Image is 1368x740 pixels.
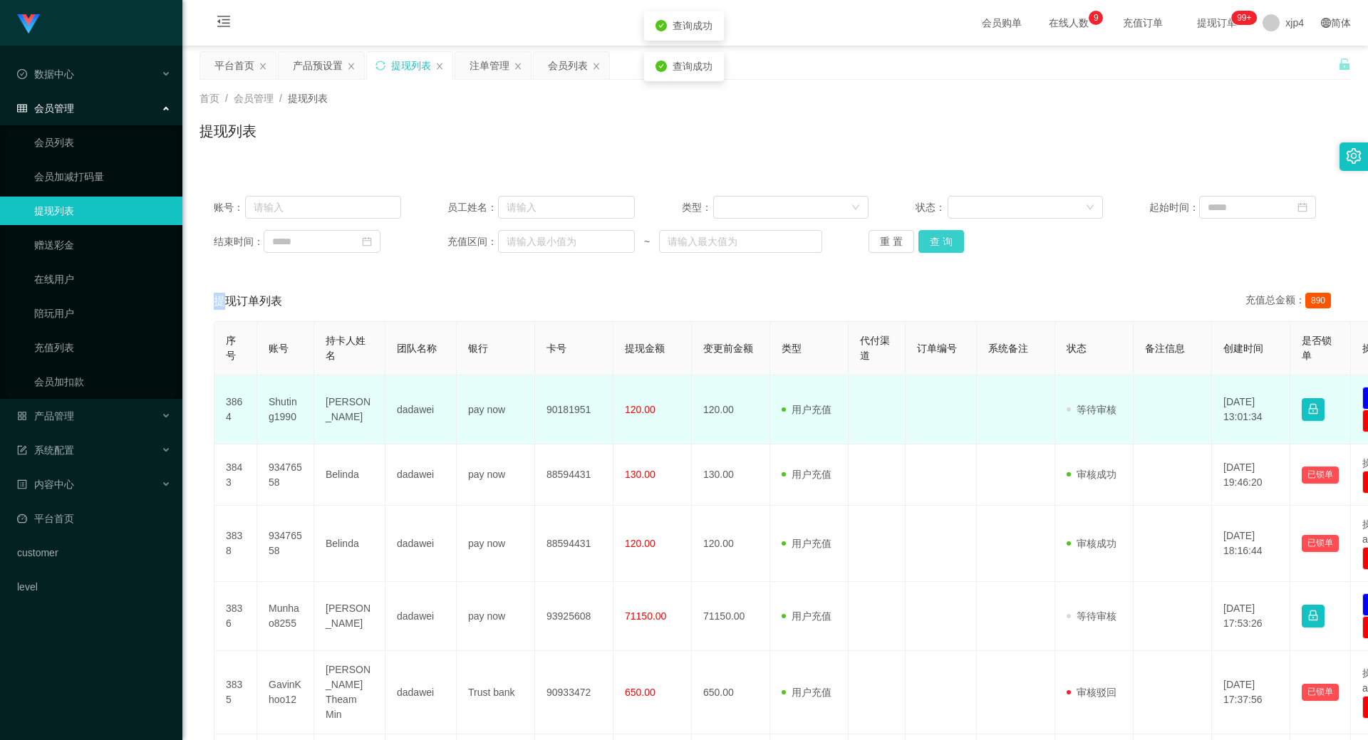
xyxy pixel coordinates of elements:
td: 90181951 [535,375,613,444]
td: dadawei [385,651,457,734]
a: 充值列表 [34,333,171,362]
span: 用户充值 [782,469,831,480]
span: 系统配置 [17,444,74,456]
td: 88594431 [535,444,613,506]
span: 等待审核 [1067,610,1116,622]
span: 审核驳回 [1067,687,1116,698]
span: 序号 [226,335,236,361]
span: 充值订单 [1116,18,1170,28]
span: 等待审核 [1067,404,1116,415]
td: Belinda [314,444,385,506]
i: 图标: close [592,62,601,71]
span: 充值区间： [447,234,497,249]
i: 图标: sync [375,61,385,71]
span: 查询成功 [673,61,712,72]
i: 图标: setting [1346,148,1362,164]
div: 产品预设置 [293,52,343,79]
span: 状态 [1067,343,1087,354]
a: customer [17,538,171,567]
span: 审核成功 [1067,538,1116,549]
i: 图标: menu-fold [199,1,248,46]
div: 注单管理 [470,52,509,79]
span: 650.00 [625,687,655,698]
span: 审核成功 [1067,469,1116,480]
span: 产品管理 [17,410,74,422]
button: 已锁单 [1302,684,1339,701]
td: [PERSON_NAME] [314,582,385,651]
span: 890 [1305,293,1331,308]
td: 3838 [214,506,257,582]
i: 图标: calendar [362,236,372,246]
span: 71150.00 [625,610,666,622]
input: 请输入最大值为 [659,230,822,253]
td: 93925608 [535,582,613,651]
td: 120.00 [692,375,770,444]
td: 3843 [214,444,257,506]
span: 会员管理 [234,93,274,104]
p: 9 [1094,11,1099,25]
td: Trust bank [457,651,535,734]
span: / [279,93,282,104]
span: 银行 [468,343,488,354]
span: 用户充值 [782,404,831,415]
i: icon: check-circle [655,20,667,31]
span: 变更前金额 [703,343,753,354]
span: 账号 [269,343,289,354]
i: 图标: down [1086,203,1094,213]
td: dadawei [385,375,457,444]
td: [DATE] 17:37:56 [1212,651,1290,734]
td: [PERSON_NAME] [314,375,385,444]
a: 会员列表 [34,128,171,157]
td: GavinKhoo12 [257,651,314,734]
input: 请输入 [245,196,401,219]
a: level [17,573,171,601]
span: 账号： [214,200,245,215]
span: 团队名称 [397,343,437,354]
i: 图标: check-circle-o [17,69,27,79]
td: [PERSON_NAME] Theam Min [314,651,385,734]
td: pay now [457,444,535,506]
td: 3836 [214,582,257,651]
i: 图标: close [435,62,444,71]
span: 卡号 [546,343,566,354]
td: [DATE] 17:53:26 [1212,582,1290,651]
span: 提现订单列表 [214,293,282,310]
td: 71150.00 [692,582,770,651]
span: 持卡人姓名 [326,335,366,361]
a: 会员加减打码量 [34,162,171,191]
i: 图标: form [17,445,27,455]
div: 提现列表 [391,52,431,79]
a: 提现列表 [34,197,171,225]
a: 图标: dashboard平台首页 [17,504,171,533]
span: 用户充值 [782,538,831,549]
i: 图标: profile [17,479,27,489]
td: pay now [457,582,535,651]
td: dadawei [385,582,457,651]
span: 120.00 [625,538,655,549]
td: 650.00 [692,651,770,734]
span: 用户充值 [782,610,831,622]
span: 创建时间 [1223,343,1263,354]
td: 3864 [214,375,257,444]
td: Belinda [314,506,385,582]
div: 平台首页 [214,52,254,79]
td: 93476558 [257,506,314,582]
td: Shuting1990 [257,375,314,444]
span: 查询成功 [673,20,712,31]
td: 90933472 [535,651,613,734]
button: 图标: lock [1302,398,1325,421]
img: logo.9652507e.png [17,14,40,34]
span: 数据中心 [17,68,74,80]
td: pay now [457,506,535,582]
td: [DATE] 18:16:44 [1212,506,1290,582]
a: 陪玩用户 [34,299,171,328]
td: 88594431 [535,506,613,582]
h1: 提现列表 [199,120,256,142]
td: 93476558 [257,444,314,506]
span: 订单编号 [917,343,957,354]
i: icon: check-circle [655,61,667,72]
td: 3835 [214,651,257,734]
span: 类型 [782,343,802,354]
span: 状态： [916,200,948,215]
i: 图标: close [347,62,356,71]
